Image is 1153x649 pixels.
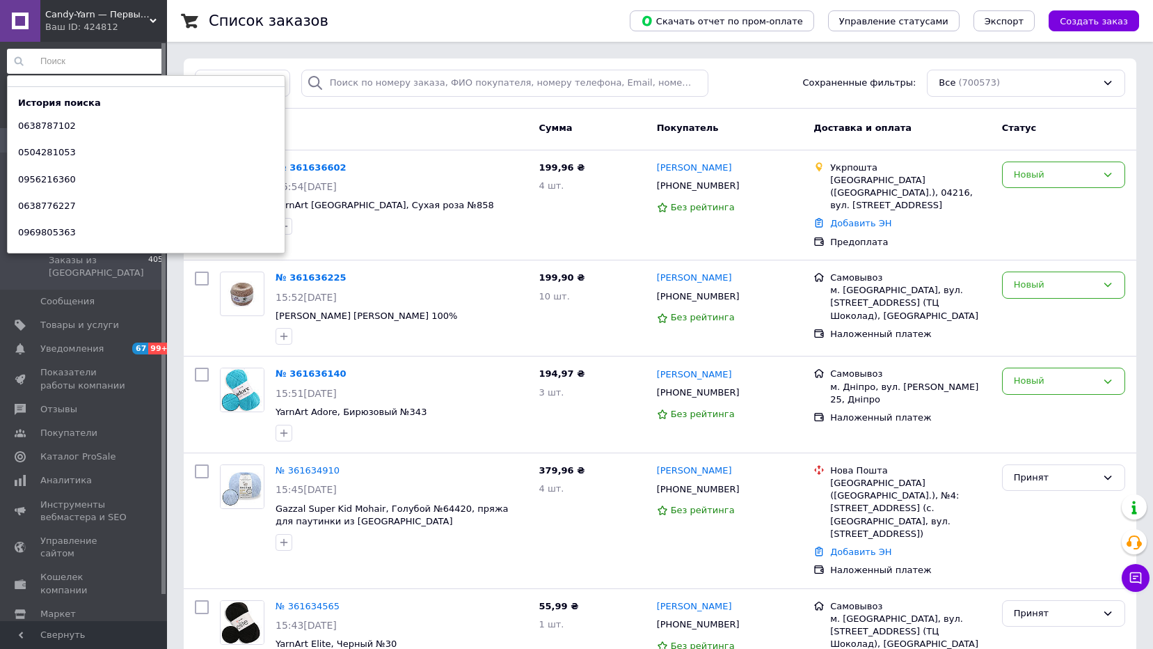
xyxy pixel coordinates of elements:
span: Доставка и оплата [813,123,912,133]
div: Ваш ID: 424812 [45,21,167,33]
div: 0956216360 [8,170,86,189]
span: 15:54[DATE] [276,181,337,192]
button: Создать заказ [1049,10,1139,31]
a: Добавить ЭН [830,218,891,228]
div: Принят [1014,607,1097,621]
div: м. [GEOGRAPHIC_DATA], вул. [STREET_ADDRESS] (ТЦ Шоколад), [GEOGRAPHIC_DATA] [830,284,991,322]
span: Без рейтинга [671,505,735,515]
span: Маркет [40,608,76,620]
span: Каталог ProSale [40,451,116,463]
span: 1 шт. [539,619,564,630]
span: Экспорт [985,16,1024,26]
div: История поиска [8,97,111,109]
span: Покупатель [657,123,719,133]
div: Нова Пошта [830,464,991,477]
span: [PERSON_NAME] [PERSON_NAME] 100% [276,311,457,321]
h1: Список заказов [209,13,328,29]
span: 67 [132,343,148,354]
a: Создать заказ [1035,15,1139,26]
span: Без рейтинга [671,409,735,419]
span: Уведомления [40,343,104,355]
span: Без рейтинга [671,312,735,322]
span: [PHONE_NUMBER] [657,387,740,398]
div: Новый [1014,278,1097,292]
span: 15:52[DATE] [276,292,337,303]
span: Candy-Yarn — Первый дискаунтер пряжи [45,8,150,21]
span: Заказы из [GEOGRAPHIC_DATA] [49,254,148,279]
a: [PERSON_NAME] [657,600,732,613]
span: Товары и услуги [40,319,119,331]
a: № 361636140 [276,368,347,379]
a: № 361634910 [276,465,340,476]
button: Управление статусами [828,10,960,31]
div: Принят [1014,471,1097,485]
div: Самовывоз [830,272,991,284]
div: 0638787102 [8,116,86,136]
div: Наложенный платеж [830,328,991,341]
span: [PHONE_NUMBER] [657,291,740,302]
span: 3 шт. [539,387,564,398]
span: Все [939,77,955,90]
a: Фото товару [220,368,264,412]
div: Самовывоз [830,368,991,380]
input: Поиск [7,49,164,74]
img: Фото товару [221,601,264,644]
span: 99+ [148,343,171,354]
div: Наложенный платеж [830,564,991,577]
span: Аналитика [40,474,92,487]
div: Самовывоз [830,600,991,613]
span: Показатели работы компании [40,366,129,391]
span: Сумма [539,123,573,133]
span: [PHONE_NUMBER] [657,619,740,630]
span: 405 [148,254,163,279]
a: Gazzal Super Kid Mohair, Голубой №64420, пряжа для паутинки из [GEOGRAPHIC_DATA] [276,503,509,527]
span: [PHONE_NUMBER] [657,484,740,494]
span: 379,96 ₴ [539,465,585,476]
a: Фото товару [220,272,264,316]
img: Фото товару [221,368,264,412]
span: 4 шт. [539,180,564,191]
span: Управление статусами [839,16,948,26]
img: Фото товару [221,465,264,508]
div: 0969805363 [8,223,86,242]
span: Инструменты вебмастера и SEO [40,499,129,524]
div: Наложенный платеж [830,412,991,424]
span: 10 шт. [539,291,570,302]
div: Предоплата [830,236,991,249]
a: [PERSON_NAME] [657,162,732,175]
span: Покупатели [40,427,97,439]
span: Статус [1002,123,1037,133]
div: 0638776227 [8,196,86,216]
a: Фото товару [220,464,264,509]
div: [GEOGRAPHIC_DATA] ([GEOGRAPHIC_DATA].), №4: [STREET_ADDRESS] (с.[GEOGRAPHIC_DATA], вул. [STREET_A... [830,477,991,540]
button: Скачать отчет по пром-оплате [630,10,814,31]
a: [PERSON_NAME] [657,272,732,285]
span: 4 шт. [539,483,564,494]
a: YarnArt Elite, Черный №30 [276,639,397,649]
input: Поиск по номеру заказа, ФИО покупателя, номеру телефона, Email, номеру накладной [301,70,708,97]
span: 55,99 ₴ [539,601,579,611]
img: Фото товару [221,278,264,310]
a: Фото товару [220,600,264,645]
span: 194,97 ₴ [539,368,585,379]
a: YarnArt Adore, Бирюзовый №343 [276,407,427,417]
span: 15:45[DATE] [276,484,337,495]
a: Добавить ЭН [830,547,891,557]
span: 15:51[DATE] [276,388,337,399]
a: YarnArt [GEOGRAPHIC_DATA], Сухая роза №858 [276,200,494,210]
span: Скачать отчет по пром-оплате [641,15,803,27]
span: 199,90 ₴ [539,272,585,283]
span: Кошелек компании [40,571,129,596]
span: Управление сайтом [40,535,129,560]
a: № 361634565 [276,601,340,611]
div: 0504281053 [8,143,86,162]
a: [PERSON_NAME] [657,368,732,382]
a: № 361636225 [276,272,347,283]
a: № 361636602 [276,162,347,173]
div: Новый [1014,168,1097,182]
button: Экспорт [973,10,1035,31]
